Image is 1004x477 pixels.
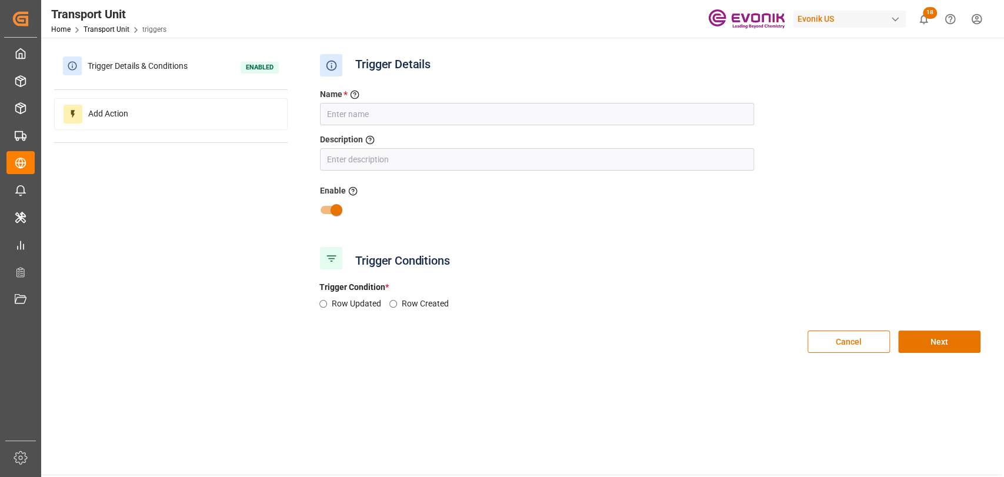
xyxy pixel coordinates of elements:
[793,11,906,28] div: Evonik US
[332,298,389,310] label: Row Updated
[241,62,279,74] span: Enabled
[84,25,129,34] a: Transport Unit
[910,6,937,32] button: show 18 new notifications
[51,25,71,34] a: Home
[898,331,980,353] button: Next
[937,6,963,32] button: Help Center
[311,281,989,293] h4: Trigger Condition
[320,88,342,101] label: Name
[793,8,910,30] button: Evonik US
[320,185,346,197] label: Enable
[349,54,436,76] span: Trigger Details
[708,9,785,29] img: Evonik-brand-mark-Deep-Purple-RGB.jpeg_1700498283.jpeg
[320,134,363,146] label: Description
[808,331,890,353] button: Cancel
[923,7,937,19] span: 18
[82,57,194,75] span: Trigger Details & Conditions
[320,103,754,125] input: Enter name
[51,5,166,23] div: Transport Unit
[349,251,455,271] span: Trigger Conditions
[402,298,457,310] label: Row Created
[82,105,134,124] span: Add Action
[320,148,754,171] input: Enter description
